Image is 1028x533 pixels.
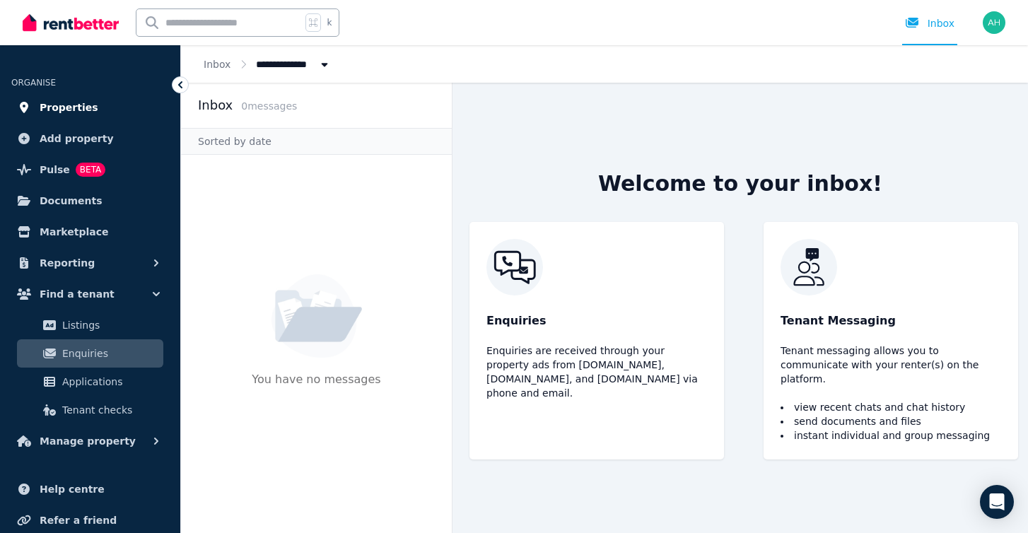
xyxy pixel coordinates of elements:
li: send documents and files [781,414,1001,428]
a: Applications [17,368,163,396]
a: Add property [11,124,169,153]
span: Marketplace [40,223,108,240]
span: Manage property [40,433,136,450]
div: Sorted by date [181,128,452,155]
span: Tenant Messaging [781,312,896,329]
a: Inbox [204,59,230,70]
a: Documents [11,187,169,215]
img: RentBetter [23,12,119,33]
span: Find a tenant [40,286,115,303]
img: No Message Available [271,274,362,358]
a: Properties [11,93,169,122]
span: Properties [40,99,98,116]
a: PulseBETA [11,156,169,184]
a: Tenant checks [17,396,163,424]
span: ORGANISE [11,78,56,88]
span: BETA [76,163,105,177]
span: Applications [62,373,158,390]
span: Enquiries [62,345,158,362]
a: Listings [17,311,163,339]
li: instant individual and group messaging [781,428,1001,443]
img: RentBetter Inbox [781,239,1001,295]
span: Reporting [40,254,95,271]
span: 0 message s [241,100,297,112]
a: Help centre [11,475,169,503]
div: Inbox [905,16,954,30]
a: Enquiries [17,339,163,368]
button: Reporting [11,249,169,277]
nav: Breadcrumb [181,45,354,83]
button: Manage property [11,427,169,455]
img: RentBetter Inbox [486,239,707,295]
span: Help centre [40,481,105,498]
a: Marketplace [11,218,169,246]
h2: Welcome to your inbox! [598,171,882,197]
span: Refer a friend [40,512,117,529]
h2: Inbox [198,95,233,115]
p: Tenant messaging allows you to communicate with your renter(s) on the platform. [781,344,1001,386]
span: Pulse [40,161,70,178]
span: Documents [40,192,103,209]
span: Tenant checks [62,402,158,418]
span: Add property [40,130,114,147]
span: k [327,17,332,28]
img: Ashley Hill [983,11,1005,34]
p: Enquiries are received through your property ads from [DOMAIN_NAME], [DOMAIN_NAME], and [DOMAIN_N... [486,344,707,400]
div: Open Intercom Messenger [980,485,1014,519]
p: You have no messages [252,371,380,414]
button: Find a tenant [11,280,169,308]
p: Enquiries [486,312,707,329]
li: view recent chats and chat history [781,400,1001,414]
span: Listings [62,317,158,334]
